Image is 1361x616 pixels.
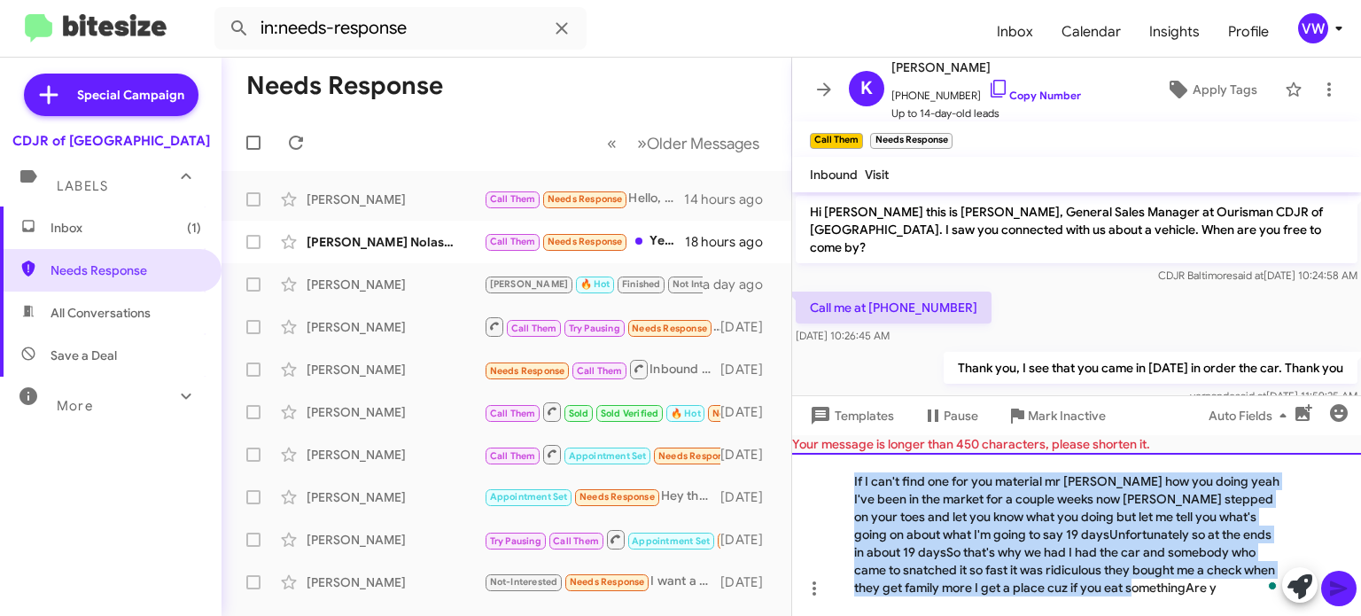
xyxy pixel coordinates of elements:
[307,318,484,336] div: [PERSON_NAME]
[307,233,484,251] div: [PERSON_NAME] Nolastname115340637
[1214,6,1283,58] a: Profile
[569,408,589,419] span: Sold
[548,236,623,247] span: Needs Response
[307,191,484,208] div: [PERSON_NAME]
[490,576,558,588] span: Not-Interested
[671,408,701,419] span: 🔥 Hot
[983,6,1047,58] a: Inbox
[891,105,1081,122] span: Up to 14-day-old leads
[484,487,720,507] div: Hey there i told you to send the pics and info of the new scackpack sunroof you said you have and...
[796,329,890,342] span: [DATE] 10:26:45 AM
[490,535,541,547] span: Try Pausing
[658,450,734,462] span: Needs Response
[484,358,720,380] div: Inbound Call
[647,134,759,153] span: Older Messages
[1235,389,1266,402] span: said at
[792,453,1361,616] div: To enrich screen reader interactions, please activate Accessibility in Grammarly extension settings
[214,7,587,50] input: Search
[1194,400,1308,432] button: Auto Fields
[484,443,720,465] div: Inbound Call
[1047,6,1135,58] a: Calendar
[12,132,210,150] div: CDJR of [GEOGRAPHIC_DATA]
[865,167,889,183] span: Visit
[1298,13,1328,43] div: vw
[307,573,484,591] div: [PERSON_NAME]
[570,576,645,588] span: Needs Response
[673,278,738,290] span: Not Interested
[307,488,484,506] div: [PERSON_NAME]
[51,304,151,322] span: All Conversations
[484,274,703,294] div: Hope & Freedom Food Pantry collection, [DATE]! Donate soup & non-perishables (no glass) in the LS...
[569,323,620,334] span: Try Pausing
[720,318,777,336] div: [DATE]
[891,57,1081,78] span: [PERSON_NAME]
[484,401,720,423] div: You're welcome
[607,132,617,154] span: «
[712,408,788,419] span: Needs Response
[632,323,707,334] span: Needs Response
[684,191,777,208] div: 14 hours ago
[307,361,484,378] div: [PERSON_NAME]
[685,233,777,251] div: 18 hours ago
[944,400,978,432] span: Pause
[490,365,565,377] span: Needs Response
[597,125,770,161] nav: Page navigation example
[1233,269,1264,282] span: said at
[870,133,952,149] small: Needs Response
[1158,269,1357,282] span: CDJR Baltimore [DATE] 10:24:58 AM
[720,488,777,506] div: [DATE]
[908,400,992,432] button: Pause
[796,292,992,324] p: Call me at [PHONE_NUMBER]
[720,403,777,421] div: [DATE]
[596,125,627,161] button: Previous
[246,72,443,100] h1: Needs Response
[579,491,655,503] span: Needs Response
[988,89,1081,102] a: Copy Number
[944,352,1357,384] p: Thank you, I see that you came in [DATE] in order the car. Thank you
[51,261,201,279] span: Needs Response
[307,403,484,421] div: [PERSON_NAME]
[484,189,684,209] div: Hello, [PERSON_NAME] does it take for a newly built Dodge Ram 1500 RHO to be built and delivered?
[891,78,1081,105] span: [PHONE_NUMBER]
[484,528,720,550] div: Inbound Call
[792,400,908,432] button: Templates
[51,347,117,364] span: Save a Deal
[484,316,720,338] div: Yes, you wouldn't take my car back that I got from y'all as a trade in
[484,572,720,592] div: I want a otd price
[577,365,623,377] span: Call Them
[720,573,777,591] div: [DATE]
[490,193,536,205] span: Call Them
[77,86,184,104] span: Special Campaign
[601,408,659,419] span: Sold Verified
[490,450,536,462] span: Call Them
[806,400,894,432] span: Templates
[490,491,568,503] span: Appointment Set
[51,219,201,237] span: Inbox
[1190,389,1357,402] span: vernando [DATE] 11:59:25 AM
[57,178,108,194] span: Labels
[490,278,569,290] span: [PERSON_NAME]
[1028,400,1106,432] span: Mark Inactive
[720,531,777,549] div: [DATE]
[484,231,685,252] div: Yeah
[24,74,198,116] a: Special Campaign
[792,435,1361,453] div: Your message is longer than 450 characters, please shorten it.
[57,398,93,414] span: More
[796,196,1357,263] p: Hi [PERSON_NAME] this is [PERSON_NAME], General Sales Manager at Ourisman CDJR of [GEOGRAPHIC_DAT...
[703,276,777,293] div: a day ago
[637,132,647,154] span: »
[992,400,1120,432] button: Mark Inactive
[511,323,557,334] span: Call Them
[490,236,536,247] span: Call Them
[626,125,770,161] button: Next
[720,446,777,464] div: [DATE]
[307,531,484,549] div: [PERSON_NAME]
[810,167,858,183] span: Inbound
[1146,74,1276,105] button: Apply Tags
[187,219,201,237] span: (1)
[1135,6,1214,58] a: Insights
[1193,74,1257,105] span: Apply Tags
